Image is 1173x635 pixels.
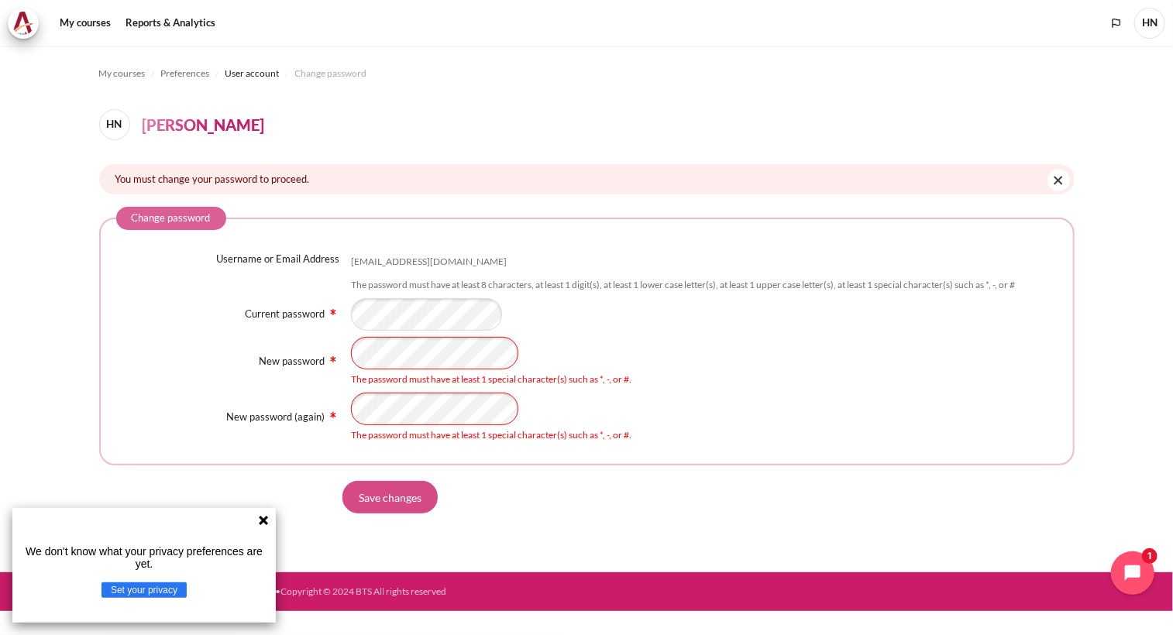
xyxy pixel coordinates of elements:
[161,64,210,83] a: Preferences
[327,353,339,366] img: Required
[99,164,1075,194] div: You must change your password to proceed.
[351,279,1015,292] div: The password must have at least 8 characters, at least 1 digit(s), at least 1 lower case letter(s...
[116,207,226,230] legend: Change password
[295,64,367,83] a: Change password
[101,582,187,598] button: Set your privacy
[12,12,34,35] img: Architeck
[327,306,339,315] span: Required
[342,481,438,513] input: Save changes
[327,353,339,362] span: Required
[19,545,270,570] p: We don't know what your privacy preferences are yet.
[327,409,339,421] img: Required
[351,256,507,269] div: [EMAIL_ADDRESS][DOMAIN_NAME]
[143,113,265,136] h4: [PERSON_NAME]
[351,372,1057,386] div: The password must have at least 1 special character(s) such as *, -, or #.
[225,67,280,81] span: User account
[99,67,146,81] span: My courses
[99,64,146,83] a: My courses
[99,61,1075,86] nav: Navigation bar
[259,355,325,367] label: New password
[216,252,339,267] label: Username or Email Address
[99,109,136,140] a: HN
[327,410,339,419] span: Required
[1134,8,1165,39] span: HN
[327,306,339,318] img: Required
[226,410,325,423] label: New password (again)
[161,67,210,81] span: Preferences
[8,8,46,39] a: Architeck Architeck
[1134,8,1165,39] a: User menu
[1105,12,1128,35] button: Languages
[351,428,1057,442] div: The password must have at least 1 special character(s) such as *, -, or #.
[99,109,130,140] span: HN
[54,8,116,39] a: My courses
[25,585,649,599] div: • • • • •
[295,67,367,81] span: Change password
[280,585,446,597] a: Copyright © 2024 BTS All rights reserved
[120,8,221,39] a: Reports & Analytics
[245,307,325,320] label: Current password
